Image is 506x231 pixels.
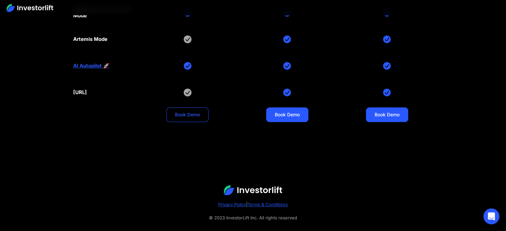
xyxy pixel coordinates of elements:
[166,107,209,122] a: Book Demo
[13,200,493,208] div: |
[13,214,493,222] div: © 2023 InvestorLift Inc. All rights reserved
[73,63,109,69] a: AI Autopilot 🚀
[248,202,288,207] a: Terms & Conditions
[366,107,408,122] a: Book Demo
[218,202,246,207] a: Privacy Policy
[73,89,87,95] div: [URL]
[483,208,499,224] div: Open Intercom Messenger
[73,36,107,42] div: Artemis Mode
[266,107,308,122] a: Book Demo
